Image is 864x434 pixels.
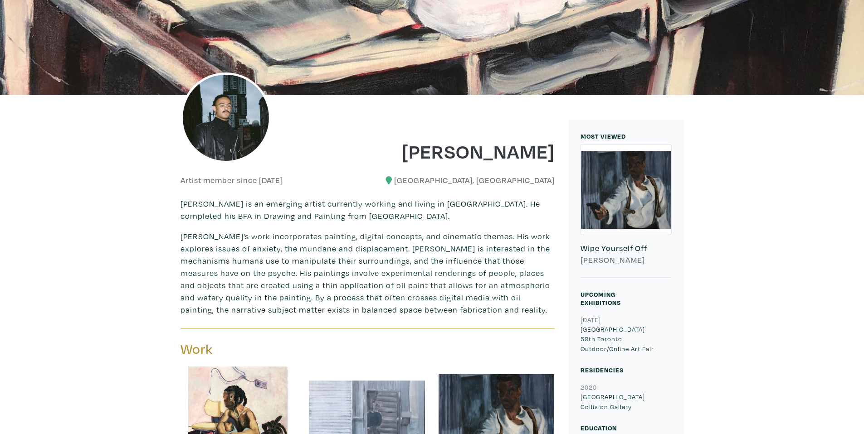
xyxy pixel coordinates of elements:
small: Residencies [581,366,624,374]
img: phpThumb.php [181,72,271,163]
p: [GEOGRAPHIC_DATA] Collision Gallery [581,392,672,411]
small: Education [581,424,617,432]
a: Wipe Yourself Off [PERSON_NAME] [581,144,672,278]
p: [PERSON_NAME]’s work incorporates painting, digital concepts, and cinematic themes. His work expl... [181,230,555,316]
p: [PERSON_NAME] is an emerging artist currently working and living in [GEOGRAPHIC_DATA]. He complet... [181,198,555,222]
small: [DATE] [581,315,601,324]
small: MOST VIEWED [581,132,626,140]
h6: Wipe Yourself Off [581,243,672,253]
h1: [PERSON_NAME] [374,139,555,163]
small: Upcoming Exhibitions [581,290,621,307]
small: 2020 [581,383,597,391]
h6: [GEOGRAPHIC_DATA], [GEOGRAPHIC_DATA] [374,175,555,185]
h6: [PERSON_NAME] [581,255,672,265]
h3: Work [181,341,361,358]
h6: Artist member since [DATE] [181,175,283,185]
p: [GEOGRAPHIC_DATA] 59th Toronto Outdoor/Online Art Fair [581,324,672,354]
